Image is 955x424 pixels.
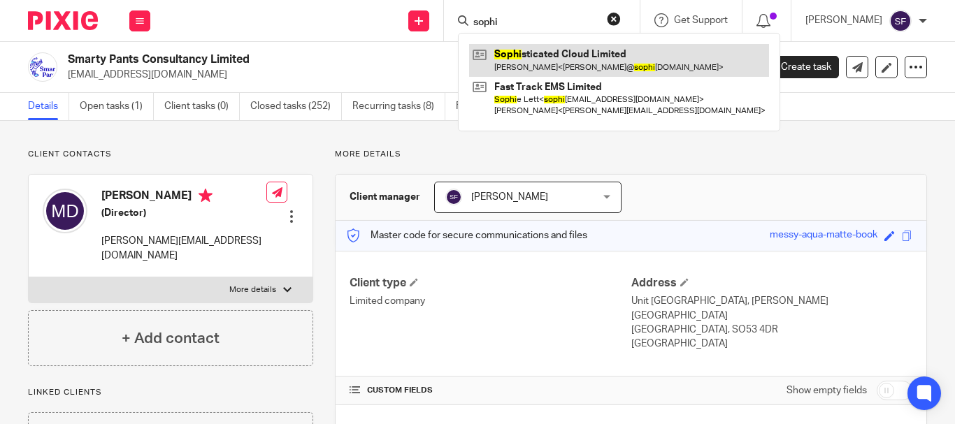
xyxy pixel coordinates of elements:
p: Unit [GEOGRAPHIC_DATA], [PERSON_NAME][GEOGRAPHIC_DATA] [631,294,912,323]
p: [GEOGRAPHIC_DATA] [631,337,912,351]
p: Client contacts [28,149,313,160]
span: Get Support [674,15,728,25]
img: svg%3E [445,189,462,205]
p: Linked clients [28,387,313,398]
p: [PERSON_NAME][EMAIL_ADDRESS][DOMAIN_NAME] [101,234,266,263]
input: Search [472,17,598,29]
h3: Client manager [350,190,420,204]
img: unnamed.png [28,52,57,82]
p: [EMAIL_ADDRESS][DOMAIN_NAME] [68,68,737,82]
span: [PERSON_NAME] [471,192,548,202]
h4: + Add contact [122,328,220,349]
p: Master code for secure communications and files [346,228,587,242]
h2: Smarty Pants Consultancy Limited [68,52,603,67]
i: Primary [199,189,213,203]
p: More details [335,149,927,160]
a: Recurring tasks (8) [352,93,445,120]
h4: CUSTOM FIELDS [350,385,631,396]
img: svg%3E [889,10,912,32]
a: Create task [758,56,839,78]
label: Show empty fields [787,383,867,397]
a: Files [456,93,487,120]
h5: (Director) [101,206,266,220]
p: [GEOGRAPHIC_DATA], SO53 4DR [631,323,912,337]
p: [PERSON_NAME] [805,13,882,27]
h4: Address [631,276,912,291]
div: messy-aqua-matte-book [770,228,877,244]
p: More details [229,284,276,295]
button: Clear [607,12,621,26]
a: Open tasks (1) [80,93,154,120]
img: svg%3E [43,189,87,233]
img: Pixie [28,11,98,30]
a: Closed tasks (252) [250,93,342,120]
h4: [PERSON_NAME] [101,189,266,206]
p: Limited company [350,294,631,308]
h4: Client type [350,276,631,291]
a: Client tasks (0) [164,93,240,120]
a: Details [28,93,69,120]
